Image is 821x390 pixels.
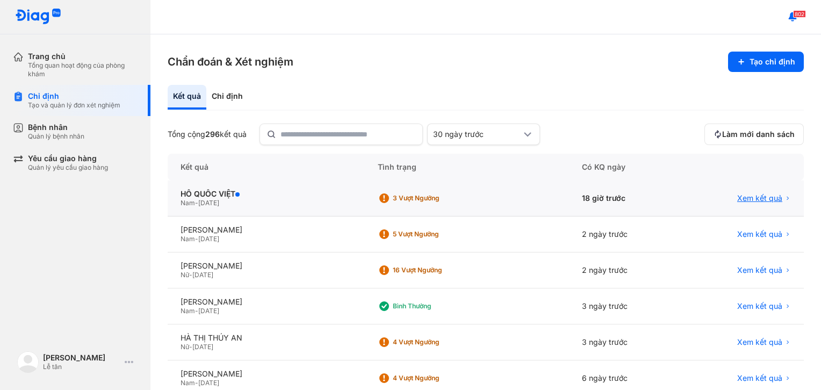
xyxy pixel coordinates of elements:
span: [DATE] [192,271,213,279]
span: [DATE] [192,343,213,351]
span: Nam [181,235,195,243]
div: 4 Vượt ngưỡng [393,338,479,346]
span: Làm mới danh sách [722,129,795,139]
span: - [195,235,198,243]
span: Nam [181,199,195,207]
div: 16 Vượt ngưỡng [393,266,479,275]
span: [DATE] [198,379,219,387]
div: 4 Vượt ngưỡng [393,374,479,382]
span: Xem kết quả [737,373,782,383]
div: Yêu cầu giao hàng [28,154,108,163]
div: Trang chủ [28,52,138,61]
span: [DATE] [198,235,219,243]
span: 296 [205,129,220,139]
div: 5 Vượt ngưỡng [393,230,479,239]
span: - [189,271,192,279]
span: - [195,379,198,387]
div: 3 ngày trước [569,288,680,324]
span: Nữ [181,271,189,279]
span: Nam [181,307,195,315]
div: [PERSON_NAME] [43,353,120,363]
button: Làm mới danh sách [704,124,804,145]
div: 3 ngày trước [569,324,680,360]
span: - [195,199,198,207]
span: Xem kết quả [737,229,782,239]
div: Chỉ định [206,85,248,110]
span: [DATE] [198,199,219,207]
div: [PERSON_NAME] [181,261,352,271]
div: Có KQ ngày [569,154,680,180]
span: Xem kết quả [737,193,782,203]
div: [PERSON_NAME] [181,297,352,307]
div: HÀ THỊ THÚY AN [181,333,352,343]
span: 802 [793,10,806,18]
div: Kết quả [168,154,365,180]
button: Tạo chỉ định [728,52,804,72]
div: Lễ tân [43,363,120,371]
div: 18 giờ trước [569,180,680,216]
div: [PERSON_NAME] [181,369,352,379]
div: Tình trạng [365,154,569,180]
div: Bệnh nhân [28,122,84,132]
div: Quản lý bệnh nhân [28,132,84,141]
div: Tạo và quản lý đơn xét nghiệm [28,101,120,110]
div: 2 ngày trước [569,216,680,252]
span: - [189,343,192,351]
div: Tổng cộng kết quả [168,129,247,139]
div: Kết quả [168,85,206,110]
span: Xem kết quả [737,301,782,311]
h3: Chẩn đoán & Xét nghiệm [168,54,293,69]
div: Quản lý yêu cầu giao hàng [28,163,108,172]
span: - [195,307,198,315]
div: 3 Vượt ngưỡng [393,194,479,203]
img: logo [17,351,39,373]
div: [PERSON_NAME] [181,225,352,235]
span: Xem kết quả [737,337,782,347]
div: Chỉ định [28,91,120,101]
div: Bình thường [393,302,479,310]
div: 30 ngày trước [433,129,521,139]
span: Xem kết quả [737,265,782,275]
img: logo [15,9,61,25]
div: 2 ngày trước [569,252,680,288]
span: Nữ [181,343,189,351]
div: HỒ QUỐC VIỆT [181,189,352,199]
span: [DATE] [198,307,219,315]
span: Nam [181,379,195,387]
div: Tổng quan hoạt động của phòng khám [28,61,138,78]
